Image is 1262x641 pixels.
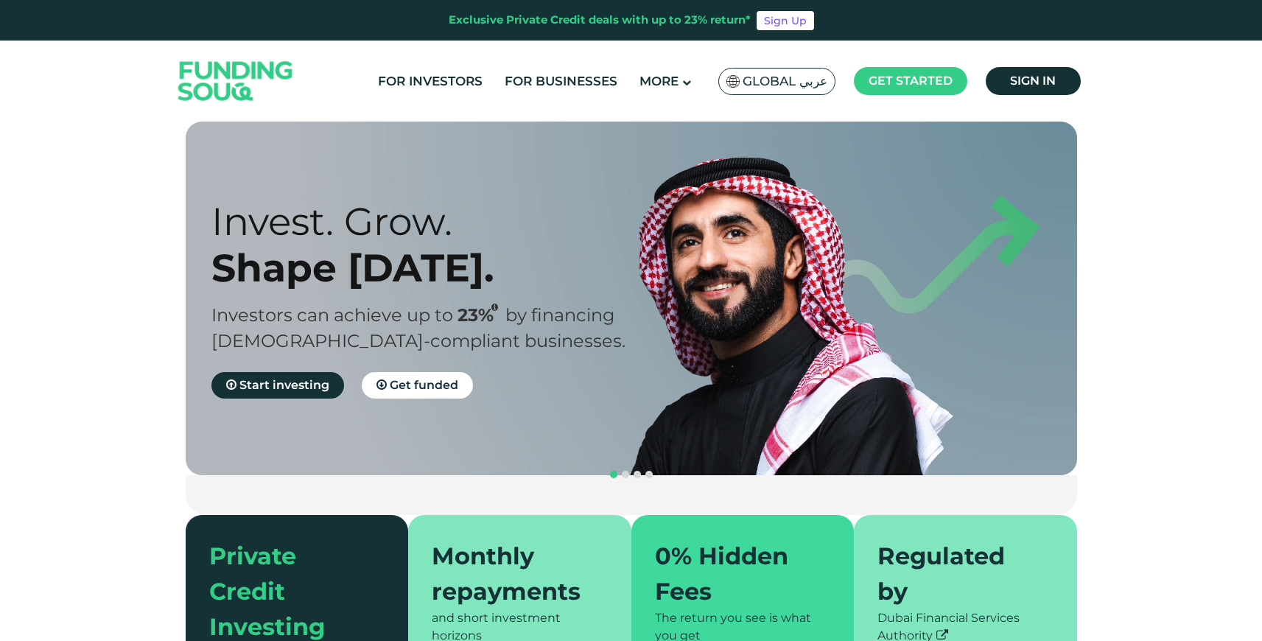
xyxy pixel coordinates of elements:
[743,73,827,90] span: Global عربي
[432,539,590,609] div: Monthly repayments
[757,11,814,30] a: Sign Up
[631,469,643,480] button: navigation
[643,469,655,480] button: navigation
[1010,74,1056,88] span: Sign in
[620,469,631,480] button: navigation
[211,372,344,399] a: Start investing
[211,245,657,291] div: Shape [DATE].
[877,539,1036,609] div: Regulated by
[869,74,953,88] span: Get started
[639,74,679,88] span: More
[164,44,308,119] img: Logo
[449,12,751,29] div: Exclusive Private Credit deals with up to 23% return*
[608,469,620,480] button: navigation
[390,378,458,392] span: Get funded
[211,198,657,245] div: Invest. Grow.
[362,372,473,399] a: Get funded
[986,67,1081,95] a: Sign in
[458,304,505,326] span: 23%
[501,69,621,94] a: For Businesses
[491,304,498,312] i: 23% IRR (expected) ~ 15% Net yield (expected)
[655,539,813,609] div: 0% Hidden Fees
[726,75,740,88] img: SA Flag
[374,69,486,94] a: For Investors
[211,304,453,326] span: Investors can achieve up to
[239,378,329,392] span: Start investing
